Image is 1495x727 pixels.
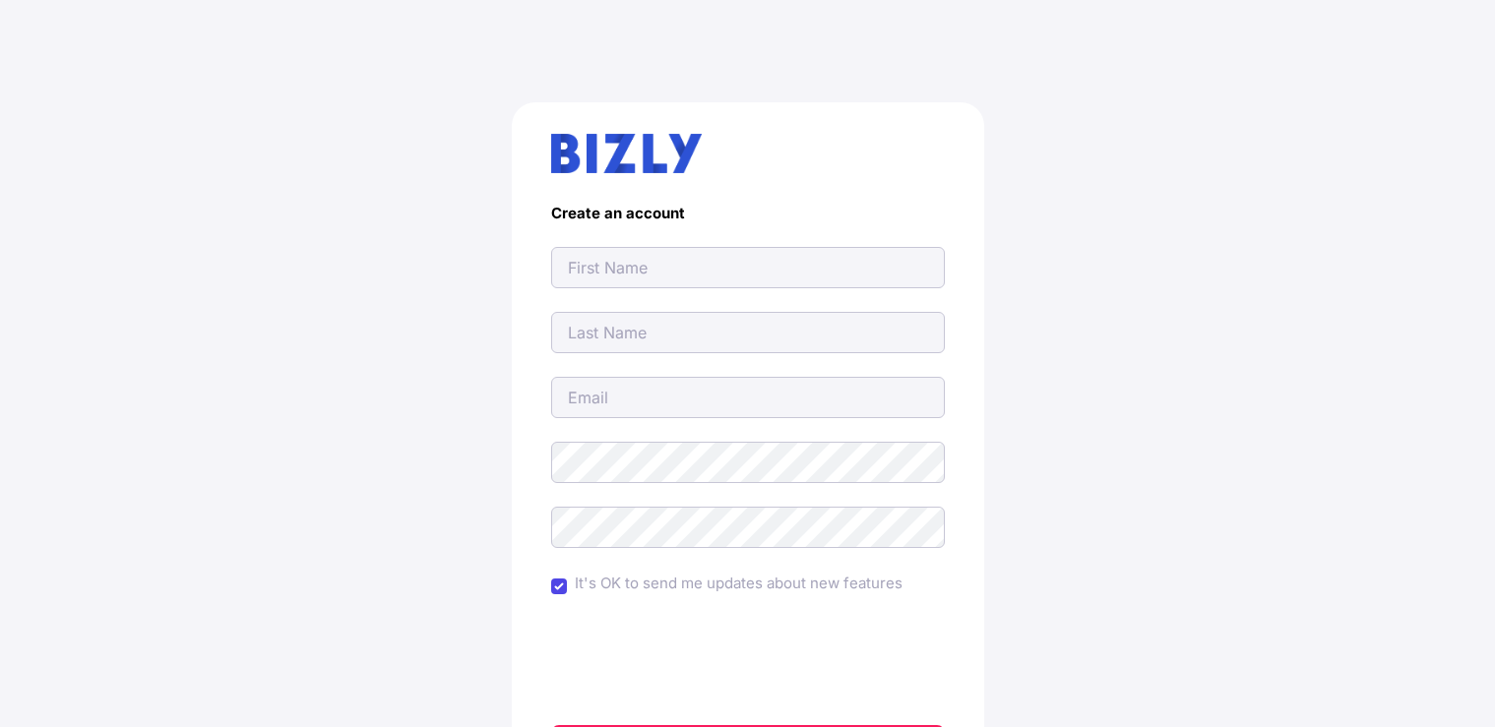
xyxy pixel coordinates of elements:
input: Last Name [551,312,945,353]
label: It's OK to send me updates about new features [575,572,903,595]
input: First Name [551,247,945,288]
iframe: reCAPTCHA [598,625,898,701]
input: Email [551,377,945,418]
h4: Create an account [551,205,945,223]
img: bizly_logo.svg [551,134,703,173]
